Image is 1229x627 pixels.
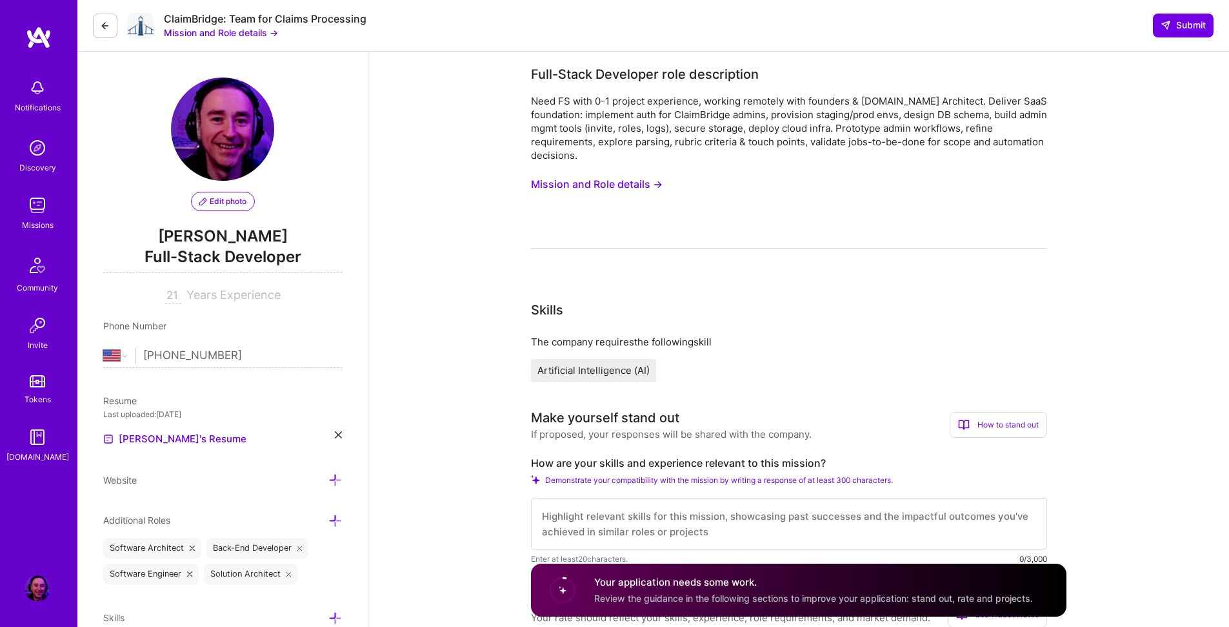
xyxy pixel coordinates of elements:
span: Review the guidance in the following sections to improve your application: stand out, rate and pr... [594,593,1033,604]
button: Mission and Role details → [531,172,663,196]
div: Skills [531,300,563,320]
span: Skills [103,612,125,623]
div: Community [17,281,58,294]
span: Phone Number [103,320,166,331]
img: Company Logo [128,13,154,39]
input: XX [165,288,181,303]
span: Edit photo [199,196,246,207]
i: icon Close [297,546,303,551]
i: icon Close [286,571,292,577]
i: icon BookOpen [958,419,970,431]
img: Resume [103,434,114,444]
div: How to stand out [950,412,1047,438]
div: Solution Architect [204,564,298,584]
div: Notifications [15,101,61,114]
input: +1 (000) 000-0000 [143,337,342,375]
img: User Avatar [171,77,274,181]
img: bell [25,75,50,101]
i: Check [531,475,540,484]
div: Full-Stack Developer role description [531,65,759,84]
div: ClaimBridge: Team for Claims Processing [164,12,366,26]
img: guide book [25,424,50,450]
div: Make yourself stand out [531,408,679,427]
span: Resume [103,395,137,406]
h4: Your application needs some work. [594,575,1033,589]
span: Additional Roles [103,515,170,526]
i: icon Close [190,546,195,551]
img: logo [26,26,52,49]
button: Mission and Role details → [164,26,278,39]
div: If proposed, your responses will be shared with the company. [531,427,812,441]
div: Back-End Developer [206,538,309,559]
img: tokens [30,375,45,387]
i: icon LeftArrowDark [100,21,110,31]
div: [DOMAIN_NAME] [6,450,69,464]
div: Tokens [25,393,51,406]
div: Invite [28,338,48,352]
span: [PERSON_NAME] [103,227,342,246]
button: Submit [1153,14,1214,37]
span: Enter at least 20 characters. [531,552,628,566]
div: Software Architect [103,538,201,559]
button: Edit photo [191,192,255,211]
label: How are your skills and experience relevant to this mission? [531,457,1047,470]
i: icon Close [335,431,342,438]
img: Community [22,250,53,281]
span: Website [103,475,137,486]
i: icon PencilPurple [199,198,207,205]
div: Missions [22,218,54,232]
span: Full-Stack Developer [103,246,342,272]
img: discovery [25,135,50,161]
div: Software Engineer [103,564,199,584]
div: 0/3,000 [1019,552,1047,566]
a: [PERSON_NAME]'s Resume [103,431,246,447]
i: icon SendLight [1161,20,1171,30]
span: Submit [1161,19,1206,32]
div: Need FS with 0-1 project experience, working remotely with founders & [DOMAIN_NAME] Architect. De... [531,94,1047,162]
span: Artificial Intelligence (AI) [537,364,650,376]
div: Discovery [19,161,56,174]
img: User Avatar [25,575,50,601]
img: Invite [25,313,50,338]
img: teamwork [25,192,50,218]
div: The company requires the following skill [531,335,1047,349]
a: User Avatar [21,575,54,601]
span: Years Experience [186,288,281,302]
i: icon Close [187,571,192,577]
span: Demonstrate your compatibility with the mission by writing a response of at least 300 characters. [545,475,893,485]
div: Last uploaded: [DATE] [103,407,342,421]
